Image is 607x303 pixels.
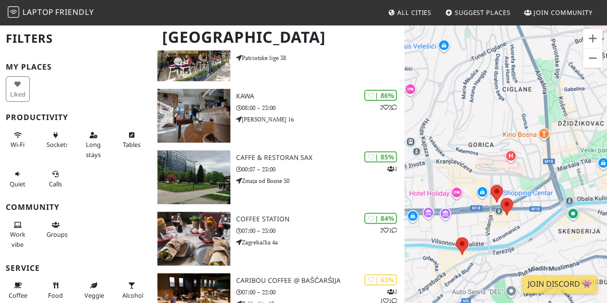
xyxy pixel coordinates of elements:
[6,166,30,192] button: Quiet
[364,90,397,101] div: | 86%
[9,291,27,300] span: Coffee
[520,4,596,21] a: Join Community
[236,277,405,285] h3: Caribou Coffee @ Baščaršija
[82,278,106,303] button: Veggie
[380,103,397,112] p: 2 2
[6,217,30,252] button: Work vibe
[236,238,405,247] p: Zagrebačka 4a
[236,215,405,223] h3: Coffee Station
[152,150,405,204] a: Caffe & Restoran SAX | 85% 1 Caffe & Restoran SAX 00:07 – 23:00 Zmaja od Bosne 50
[6,127,30,153] button: Wi-Fi
[47,230,68,239] span: Group tables
[455,8,511,17] span: Suggest Places
[380,226,397,235] p: 2 1
[6,62,146,72] h3: My Places
[157,89,230,143] img: Kawa
[157,150,230,204] img: Caffe & Restoran SAX
[10,180,25,188] span: Quiet
[384,4,435,21] a: All Cities
[8,4,94,21] a: LaptopFriendly LaptopFriendly
[44,278,68,303] button: Food
[44,166,68,192] button: Calls
[84,291,104,300] span: Veggie
[583,29,602,48] button: Vergrößern
[387,164,397,173] p: 1
[155,24,403,50] h1: [GEOGRAPHIC_DATA]
[152,212,405,266] a: Coffee Station | 84% 21 Coffee Station 07:00 – 23:00 Zagrebačka 4a
[236,176,405,185] p: Zmaja od Bosne 50
[119,127,143,153] button: Tables
[11,140,24,149] span: Stable Wi-Fi
[364,213,397,224] div: | 84%
[122,140,140,149] span: Work-friendly tables
[583,48,602,68] button: Verkleinern
[10,230,25,248] span: People working
[236,165,405,174] p: 00:07 – 23:00
[47,140,69,149] span: Power sockets
[236,288,405,297] p: 07:00 – 22:00
[6,203,146,212] h3: Community
[364,274,397,285] div: | 63%
[236,226,405,235] p: 07:00 – 23:00
[8,6,19,18] img: LaptopFriendly
[48,291,63,300] span: Food
[522,275,597,293] a: Join Discord 👾
[49,180,62,188] span: Video/audio calls
[6,113,146,122] h3: Productivity
[55,7,94,17] span: Friendly
[441,4,514,21] a: Suggest Places
[534,8,593,17] span: Join Community
[6,278,30,303] button: Coffee
[6,264,146,273] h3: Service
[152,89,405,143] a: Kawa | 86% 22 Kawa 08:00 – 23:00 [PERSON_NAME] 16
[82,127,106,162] button: Long stays
[6,24,146,53] h2: Filters
[119,278,143,303] button: Alcohol
[236,154,405,162] h3: Caffe & Restoran SAX
[44,217,68,242] button: Groups
[397,8,431,17] span: All Cities
[236,103,405,112] p: 08:00 – 23:00
[86,140,101,158] span: Long stays
[157,212,230,266] img: Coffee Station
[236,92,405,100] h3: Kawa
[122,291,143,300] span: Alcohol
[236,115,405,124] p: [PERSON_NAME] 16
[364,151,397,162] div: | 85%
[44,127,68,153] button: Sockets
[23,7,54,17] span: Laptop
